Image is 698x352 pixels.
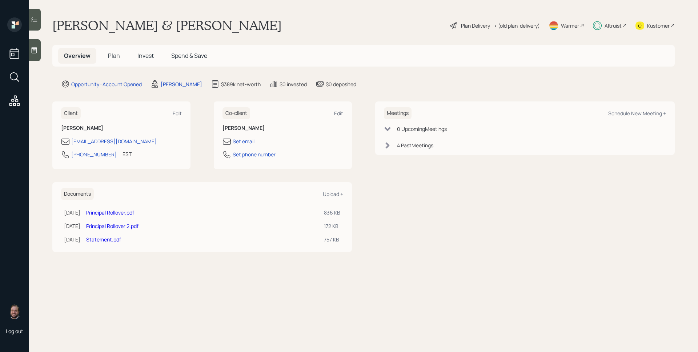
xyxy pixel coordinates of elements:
div: 757 KB [324,236,340,243]
h6: Client [61,107,81,119]
div: Log out [6,328,23,335]
img: james-distasi-headshot.png [7,304,22,319]
div: 172 KB [324,222,340,230]
div: [DATE] [64,222,80,230]
span: Overview [64,52,91,60]
span: Spend & Save [171,52,207,60]
div: [PERSON_NAME] [161,80,202,88]
div: [EMAIL_ADDRESS][DOMAIN_NAME] [71,137,157,145]
div: Opportunity · Account Opened [71,80,142,88]
div: Altruist [605,22,622,29]
div: [PHONE_NUMBER] [71,151,117,158]
span: Plan [108,52,120,60]
div: Plan Delivery [461,22,490,29]
div: Kustomer [647,22,670,29]
a: Statement.pdf [86,236,121,243]
div: Set phone number [233,151,276,158]
div: 4 Past Meeting s [397,141,433,149]
div: Upload + [323,191,343,197]
a: Principal Rollover.pdf [86,209,134,216]
h6: Meetings [384,107,412,119]
div: Warmer [561,22,579,29]
div: Set email [233,137,254,145]
div: EST [123,150,132,158]
div: Edit [334,110,343,117]
span: Invest [137,52,154,60]
h6: Documents [61,188,94,200]
h6: [PERSON_NAME] [222,125,343,131]
div: $0 deposited [326,80,356,88]
div: $389k net-worth [221,80,261,88]
div: 0 Upcoming Meeting s [397,125,447,133]
div: [DATE] [64,209,80,216]
h1: [PERSON_NAME] & [PERSON_NAME] [52,17,282,33]
div: 836 KB [324,209,340,216]
h6: [PERSON_NAME] [61,125,182,131]
div: • (old plan-delivery) [494,22,540,29]
h6: Co-client [222,107,250,119]
a: Principal Rollover 2.pdf [86,223,139,229]
div: Edit [173,110,182,117]
div: $0 invested [280,80,307,88]
div: [DATE] [64,236,80,243]
div: Schedule New Meeting + [608,110,666,117]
